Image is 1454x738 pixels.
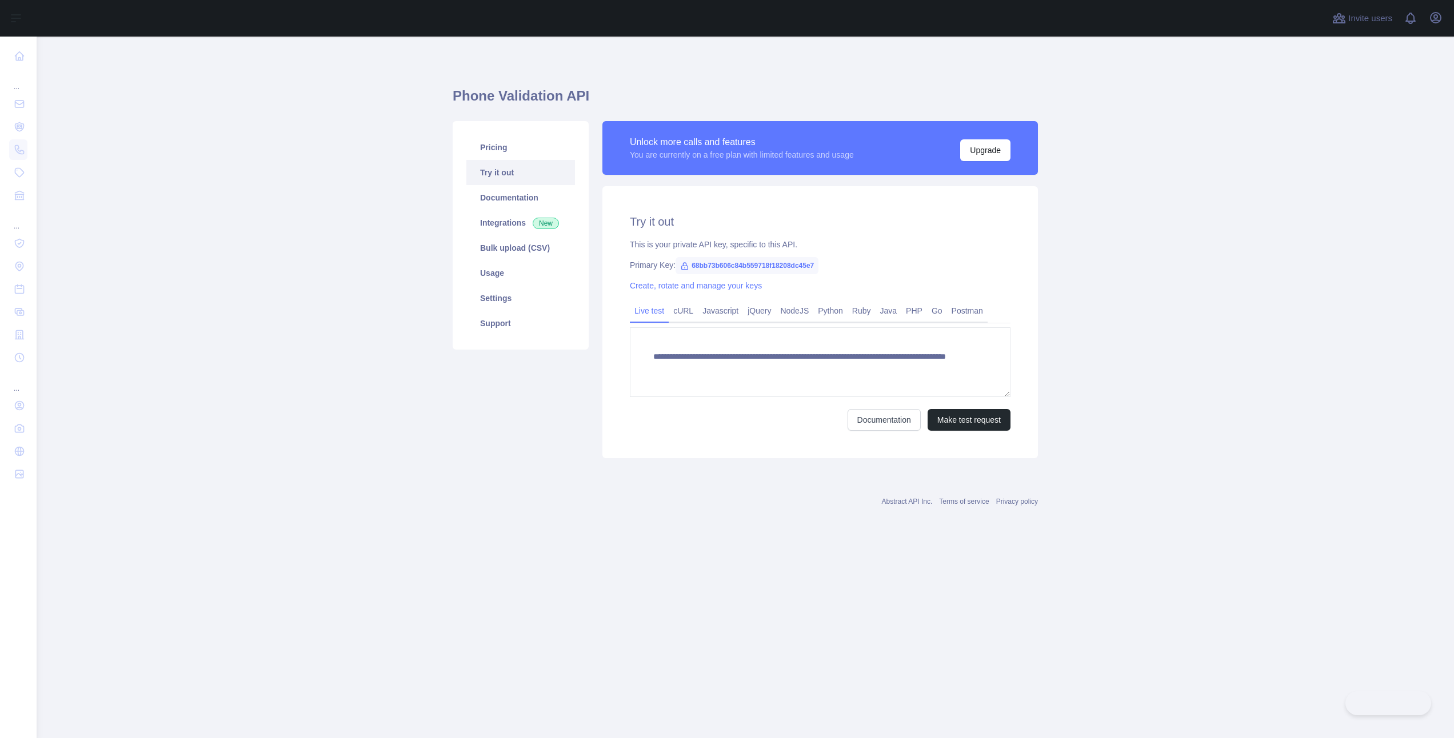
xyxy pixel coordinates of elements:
a: Pricing [466,135,575,160]
div: Unlock more calls and features [630,135,854,149]
div: ... [9,208,27,231]
a: Bulk upload (CSV) [466,235,575,260]
a: Try it out [466,160,575,185]
a: Documentation [466,185,575,210]
a: Usage [466,260,575,286]
a: Java [876,302,902,320]
div: ... [9,69,27,91]
a: Documentation [848,409,921,431]
span: New [533,218,559,229]
a: Ruby [848,302,876,320]
a: jQuery [743,302,776,320]
span: 68bb73b606c84b559718f18208dc45e7 [676,257,818,274]
div: ... [9,370,27,393]
a: Abstract API Inc. [882,498,933,506]
a: Settings [466,286,575,311]
a: Live test [630,302,669,320]
a: Privacy policy [996,498,1038,506]
div: Primary Key: [630,259,1010,271]
h1: Phone Validation API [453,87,1038,114]
span: Invite users [1348,12,1392,25]
button: Upgrade [960,139,1010,161]
a: Go [927,302,947,320]
a: Support [466,311,575,336]
a: Python [813,302,848,320]
button: Invite users [1330,9,1395,27]
a: NodeJS [776,302,813,320]
a: cURL [669,302,698,320]
a: Create, rotate and manage your keys [630,281,762,290]
button: Make test request [928,409,1010,431]
a: Terms of service [939,498,989,506]
div: This is your private API key, specific to this API. [630,239,1010,250]
div: You are currently on a free plan with limited features and usage [630,149,854,161]
a: PHP [901,302,927,320]
h2: Try it out [630,214,1010,230]
a: Integrations New [466,210,575,235]
a: Javascript [698,302,743,320]
a: Postman [947,302,988,320]
iframe: Toggle Customer Support [1345,691,1431,715]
